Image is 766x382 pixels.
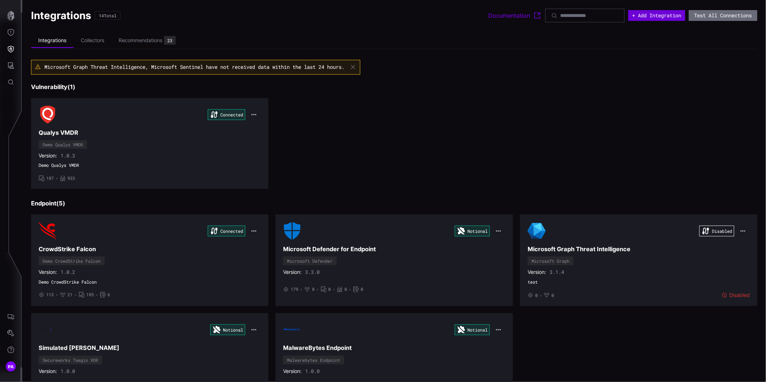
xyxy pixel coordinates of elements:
[532,259,569,263] div: Microsoft Graph
[56,176,58,181] span: •
[43,142,83,147] div: Demo Qualys VMDR
[305,368,320,374] span: 1.0.0
[61,152,75,159] span: 1.0.3
[210,324,245,335] div: Notional
[99,13,116,18] div: 14 Total
[0,358,21,375] button: PA
[535,293,538,298] span: 0
[361,286,363,292] span: 0
[689,10,757,21] button: Test All Connections
[208,109,245,120] div: Connected
[528,222,546,240] img: Microsoft Graph
[283,245,505,253] h3: Microsoft Defender for Endpoint
[31,200,757,207] h3: Endpoint ( 5 )
[39,152,57,159] span: Version:
[528,245,750,253] h3: Microsoft Graph Threat Intelligence
[39,106,57,124] img: Demo Qualys VMDR
[344,286,347,292] span: 0
[628,10,685,21] button: + Add Integration
[699,226,734,236] div: Disabled
[528,269,546,275] span: Version:
[119,37,162,44] div: Recommendations
[31,83,757,91] h3: Vulnerability ( 1 )
[8,363,14,370] span: PA
[283,269,301,275] span: Version:
[287,358,340,362] div: Malwarebytes Endpoint
[349,286,351,292] span: •
[551,293,554,298] span: 0
[39,321,57,339] img: Secureworks Taegis XDR
[540,293,542,298] span: •
[107,292,110,298] span: 6
[455,324,490,335] div: Notional
[39,279,261,285] span: Demo CrowdStrike Falcon
[283,368,301,374] span: Version:
[39,245,261,253] h3: CrowdStrike Falcon
[31,9,91,22] h1: Integrations
[86,292,94,298] span: 195
[39,163,261,168] span: Demo Qualys VMDR
[328,286,331,292] span: 0
[283,344,505,352] h3: MalwareBytes Endpoint
[333,286,335,292] span: •
[46,292,54,298] span: 113
[67,176,75,181] span: 933
[39,222,57,240] img: Demo CrowdStrike Falcon
[39,344,261,352] h3: Simulated [PERSON_NAME]
[312,286,314,292] span: 8
[39,368,57,374] span: Version:
[316,286,319,292] span: •
[167,38,172,43] div: 23
[67,292,72,298] span: 21
[300,286,303,292] span: •
[528,279,750,285] span: test
[550,269,564,275] span: 3.1.4
[43,358,98,362] div: Secureworks Taegis XDR
[455,226,490,236] div: Notional
[31,34,74,48] li: Integrations
[56,292,58,298] span: •
[722,292,750,298] div: Disabled
[305,269,320,275] span: 3.3.0
[61,368,75,374] span: 1.0.0
[46,176,54,181] span: 187
[39,129,261,137] h3: Qualys VMDR
[39,269,57,275] span: Version:
[44,63,344,70] span: Microsoft Graph Threat Intelligence, Microsoft Sentinel have not received data within the last 24...
[61,269,75,275] span: 1.0.2
[283,222,301,240] img: Microsoft Defender
[74,292,77,298] span: •
[208,226,245,236] div: Connected
[287,259,333,263] div: Microsoft Defender
[96,292,98,298] span: •
[488,11,542,20] a: Documentation
[43,259,101,263] div: Demo CrowdStrike Falcon
[283,321,301,339] img: Malwarebytes Endpoint
[74,34,111,48] li: Collectors
[291,286,298,292] span: 179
